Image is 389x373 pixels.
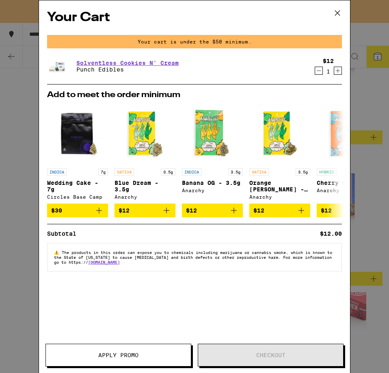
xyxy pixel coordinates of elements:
[76,66,179,73] p: Punch Edibles
[317,103,378,164] img: Anarchy - Cherry OG - 3.5g
[315,67,323,75] button: Decrement
[228,168,243,176] p: 3.5g
[47,204,108,217] button: Add to bag
[115,103,175,204] a: Open page for Blue Dream - 3.5g from Anarchy
[296,168,310,176] p: 3.5g
[76,60,179,66] a: Solventless Cookies N' Cream
[317,204,378,217] button: Add to bag
[182,180,243,186] p: Banana OG - 3.5g
[249,103,310,164] img: Anarchy - Orange Runtz - 3.5g
[182,168,201,176] p: INDICA
[253,207,264,214] span: $12
[249,204,310,217] button: Add to bag
[47,168,67,176] p: INDICA
[256,352,285,358] span: Checkout
[47,180,108,193] p: Wedding Cake - 7g
[47,103,108,204] a: Open page for Wedding Cake - 7g from Circles Base Camp
[317,168,336,176] p: HYBRID
[317,188,378,193] div: Anarchy
[115,103,175,164] img: Anarchy - Blue Dream - 3.5g
[323,68,334,75] div: 1
[47,103,108,164] img: Circles Base Camp - Wedding Cake - 7g
[47,91,342,99] h2: Add to meet the order minimum
[47,9,342,27] h2: Your Cart
[249,168,269,176] p: SATIVA
[198,344,344,366] button: Checkout
[317,103,378,204] a: Open page for Cherry OG - 3.5g from Anarchy
[54,250,332,265] span: The products in this order can expose you to chemicals including marijuana or cannabis smoke, whi...
[321,207,332,214] span: $12
[115,194,175,200] div: Anarchy
[182,103,243,164] img: Anarchy - Banana OG - 3.5g
[98,168,108,176] p: 7g
[317,180,378,186] p: Cherry OG - 3.5g
[320,231,342,236] div: $12.00
[47,194,108,200] div: Circles Base Camp
[119,207,130,214] span: $12
[323,58,334,64] div: $12
[115,204,175,217] button: Add to bag
[47,231,82,236] div: Subtotal
[249,194,310,200] div: Anarchy
[54,250,62,255] span: ⚠️
[161,168,175,176] p: 3.5g
[182,204,243,217] button: Add to bag
[115,168,134,176] p: SATIVA
[51,207,62,214] span: $30
[182,188,243,193] div: Anarchy
[182,103,243,204] a: Open page for Banana OG - 3.5g from Anarchy
[249,180,310,193] p: Orange [PERSON_NAME] - 3.5g
[249,103,310,204] a: Open page for Orange Runtz - 3.5g from Anarchy
[45,344,191,366] button: Apply Promo
[47,58,70,75] img: Punch Edibles - Solventless Cookies N' Cream
[334,67,342,75] button: Increment
[98,352,138,358] span: Apply Promo
[186,207,197,214] span: $12
[47,35,342,48] div: Your cart is under the $50 minimum.
[88,260,120,265] a: [DOMAIN_NAME]
[115,180,175,193] p: Blue Dream - 3.5g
